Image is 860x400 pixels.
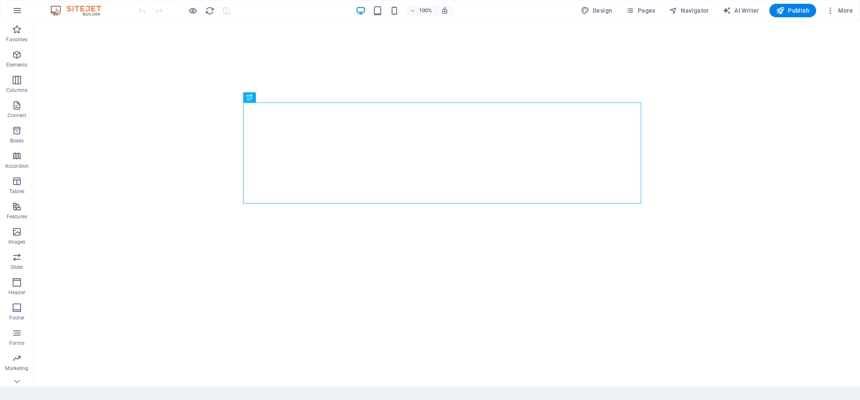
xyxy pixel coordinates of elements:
button: More [823,4,856,17]
p: Features [7,213,27,220]
button: Navigator [666,4,712,17]
button: 100% [406,5,436,16]
span: Publish [776,6,809,15]
button: reload [204,5,215,16]
span: Design [581,6,613,15]
p: Footer [9,314,24,321]
p: Marketing [5,365,28,372]
button: Click here to leave preview mode and continue editing [188,5,198,16]
p: Accordion [5,163,29,169]
p: Header [8,289,25,296]
p: Elements [6,62,28,68]
span: Pages [626,6,655,15]
h6: 100% [419,5,433,16]
i: On resize automatically adjust zoom level to fit chosen device. [441,7,449,14]
button: Pages [622,4,658,17]
p: Favorites [6,36,27,43]
p: Slider [11,264,24,271]
button: AI Writer [719,4,763,17]
button: Design [578,4,616,17]
p: Content [8,112,26,119]
button: Publish [769,4,816,17]
div: Design (Ctrl+Alt+Y) [578,4,616,17]
i: Reload page [205,6,215,16]
span: More [826,6,853,15]
span: Navigator [669,6,709,15]
img: Editor Logo [48,5,112,16]
p: Images [8,239,26,245]
p: Boxes [10,137,24,144]
span: AI Writer [723,6,759,15]
p: Tables [9,188,24,195]
p: Columns [6,87,27,94]
p: Forms [9,340,24,346]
